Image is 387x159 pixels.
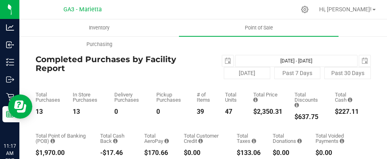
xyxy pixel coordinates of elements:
i: Sum of the successful, non-voided payments using account credit for all purchases in the date range. [198,138,203,144]
div: $0.00 [273,150,303,156]
div: $0.00 [184,150,225,156]
i: Sum of the total taxes for all purchases in the date range. [252,138,256,144]
button: Past 7 Days [274,67,321,79]
a: Inventory [19,19,179,36]
i: Sum of the successful, non-voided point-of-banking payment transactions, both via payment termina... [50,138,55,144]
div: Total Customer Credit [184,133,225,144]
button: Past 30 Days [324,67,371,79]
inline-svg: Inbound [6,41,14,49]
a: Purchasing [19,36,179,53]
div: -$17.46 [100,150,132,156]
iframe: Resource center [8,94,32,119]
div: Pickup Purchases [156,92,185,103]
div: 13 [73,109,102,115]
div: Total Purchases [36,92,61,103]
i: Sum of the cash-back amounts from rounded-up electronic payments for all purchases in the date ra... [113,138,118,144]
div: $1,970.00 [36,150,88,156]
div: $637.75 [294,114,323,120]
div: 47 [225,109,242,115]
span: Point of Sale [234,24,284,31]
i: Sum of the successful, non-voided AeroPay payment transactions for all purchases in the date range. [164,138,169,144]
div: In Store Purchases [73,92,102,103]
div: $0.00 [315,150,359,156]
i: Sum of all voided payment transaction amounts, excluding tips and transaction fees, for all purch... [340,138,344,144]
div: $227.11 [335,109,359,115]
inline-svg: Retail [6,93,14,101]
inline-svg: Inventory [6,58,14,66]
span: Purchasing [76,41,123,48]
div: $2,350.31 [253,109,282,115]
span: Hi, [PERSON_NAME]! [319,6,372,13]
i: Sum of the discount values applied to the all purchases in the date range. [294,103,299,108]
div: $133.06 [237,150,261,156]
inline-svg: Analytics [6,23,14,31]
div: 0 [156,109,185,115]
i: Sum of the total prices of all purchases in the date range. [253,97,258,103]
span: select [222,55,233,67]
button: [DATE] [224,67,270,79]
div: Total Cash [335,92,359,103]
div: # of Items [197,92,213,103]
inline-svg: Reports [6,110,14,118]
div: Total Taxes [237,133,261,144]
div: Total Cash Back [100,133,132,144]
div: Total Donations [273,133,303,144]
i: Sum of the successful, non-voided cash payment transactions for all purchases in the date range. ... [348,97,352,103]
a: Point of Sale [179,19,339,36]
div: $170.66 [144,150,172,156]
div: 13 [36,109,61,115]
div: Total AeroPay [144,133,172,144]
div: 0 [114,109,144,115]
div: Total Price [253,92,282,103]
i: Sum of all round-up-to-next-dollar total price adjustments for all purchases in the date range. [297,138,302,144]
div: 39 [197,109,213,115]
h4: Completed Purchases by Facility Report [36,55,203,73]
div: Delivery Purchases [114,92,144,103]
div: Total Discounts [294,92,323,108]
span: GA3 - Marietta [63,6,102,13]
div: Total Point of Banking (POB) [36,133,88,144]
div: Manage settings [300,6,310,13]
div: Total Units [225,92,242,103]
inline-svg: Outbound [6,75,14,84]
div: Total Voided Payments [315,133,359,144]
span: select [359,55,370,67]
span: Inventory [78,24,120,31]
